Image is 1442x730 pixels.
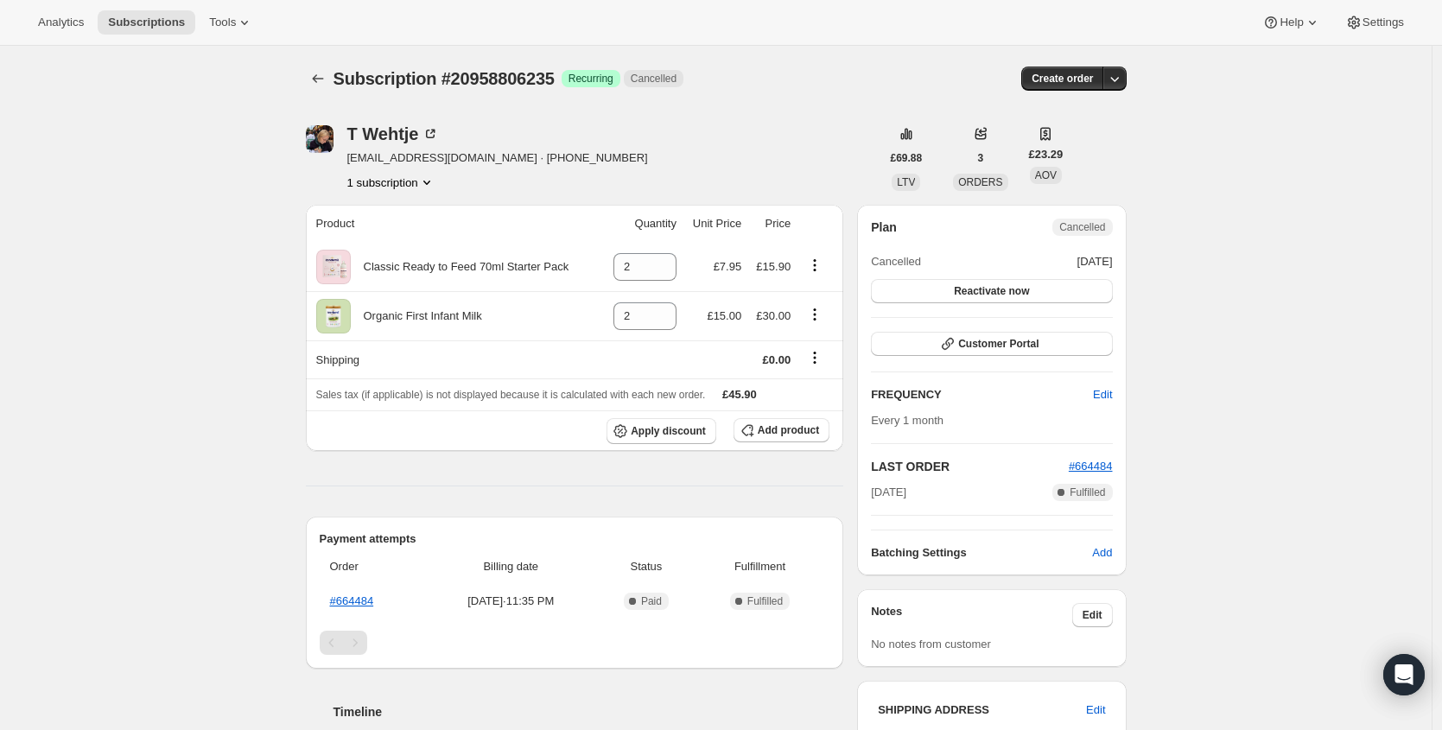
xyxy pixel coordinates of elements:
[430,558,593,575] span: Billing date
[871,253,921,270] span: Cancelled
[746,205,796,243] th: Price
[1069,460,1113,473] a: #664484
[306,125,334,153] span: T Wehtje
[968,146,994,170] button: 3
[897,176,915,188] span: LTV
[871,544,1092,562] h6: Batching Settings
[871,386,1093,403] h2: FREQUENCY
[351,308,482,325] div: Organic First Infant Milk
[880,146,933,170] button: £69.88
[871,638,991,651] span: No notes from customer
[763,353,791,366] span: £0.00
[756,309,791,322] span: £30.00
[801,256,829,275] button: Product actions
[199,10,264,35] button: Tools
[871,458,1069,475] h2: LAST ORDER
[1069,458,1113,475] button: #664484
[430,593,593,610] span: [DATE] · 11:35 PM
[631,72,677,86] span: Cancelled
[958,337,1039,351] span: Customer Portal
[1021,67,1103,91] button: Create order
[330,594,374,607] a: #664484
[334,69,555,88] span: Subscription #20958806235
[320,631,830,655] nav: Pagination
[758,423,819,437] span: Add product
[682,205,746,243] th: Unit Price
[320,530,830,548] h2: Payment attempts
[801,305,829,324] button: Product actions
[1032,72,1093,86] span: Create order
[1035,169,1057,181] span: AOV
[707,309,741,322] span: £15.00
[958,176,1002,188] span: ORDERS
[1363,16,1404,29] span: Settings
[801,348,829,367] button: Shipping actions
[347,125,440,143] div: T Wehtje
[28,10,94,35] button: Analytics
[306,340,601,378] th: Shipping
[871,332,1112,356] button: Customer Portal
[569,72,613,86] span: Recurring
[1072,603,1113,627] button: Edit
[1083,608,1102,622] span: Edit
[1070,486,1105,499] span: Fulfilled
[306,67,330,91] button: Subscriptions
[316,389,706,401] span: Sales tax (if applicable) is not displayed because it is calculated with each new order.
[1077,253,1113,270] span: [DATE]
[871,219,897,236] h2: Plan
[1092,544,1112,562] span: Add
[1093,386,1112,403] span: Edit
[351,258,569,276] div: Classic Ready to Feed 70ml Starter Pack
[878,701,1086,719] h3: SHIPPING ADDRESS
[1383,654,1425,695] div: Open Intercom Messenger
[316,250,351,284] img: product img
[1252,10,1331,35] button: Help
[108,16,185,29] span: Subscriptions
[1335,10,1414,35] button: Settings
[1082,539,1122,567] button: Add
[734,418,829,442] button: Add product
[1059,220,1105,234] span: Cancelled
[756,260,791,273] span: £15.90
[714,260,742,273] span: £7.95
[641,594,662,608] span: Paid
[600,205,682,243] th: Quantity
[871,414,943,427] span: Every 1 month
[1029,146,1064,163] span: £23.29
[607,418,716,444] button: Apply discount
[871,279,1112,303] button: Reactivate now
[320,548,425,586] th: Order
[747,594,783,608] span: Fulfilled
[347,149,648,167] span: [EMAIL_ADDRESS][DOMAIN_NAME] · [PHONE_NUMBER]
[1280,16,1303,29] span: Help
[306,205,601,243] th: Product
[1076,696,1115,724] button: Edit
[38,16,84,29] span: Analytics
[954,284,1029,298] span: Reactivate now
[316,299,351,333] img: product img
[209,16,236,29] span: Tools
[722,388,757,401] span: £45.90
[1086,701,1105,719] span: Edit
[334,703,844,720] h2: Timeline
[891,151,923,165] span: £69.88
[1083,381,1122,409] button: Edit
[347,174,435,191] button: Product actions
[978,151,984,165] span: 3
[871,484,906,501] span: [DATE]
[98,10,195,35] button: Subscriptions
[871,603,1072,627] h3: Notes
[701,558,819,575] span: Fulfillment
[602,558,690,575] span: Status
[631,424,706,438] span: Apply discount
